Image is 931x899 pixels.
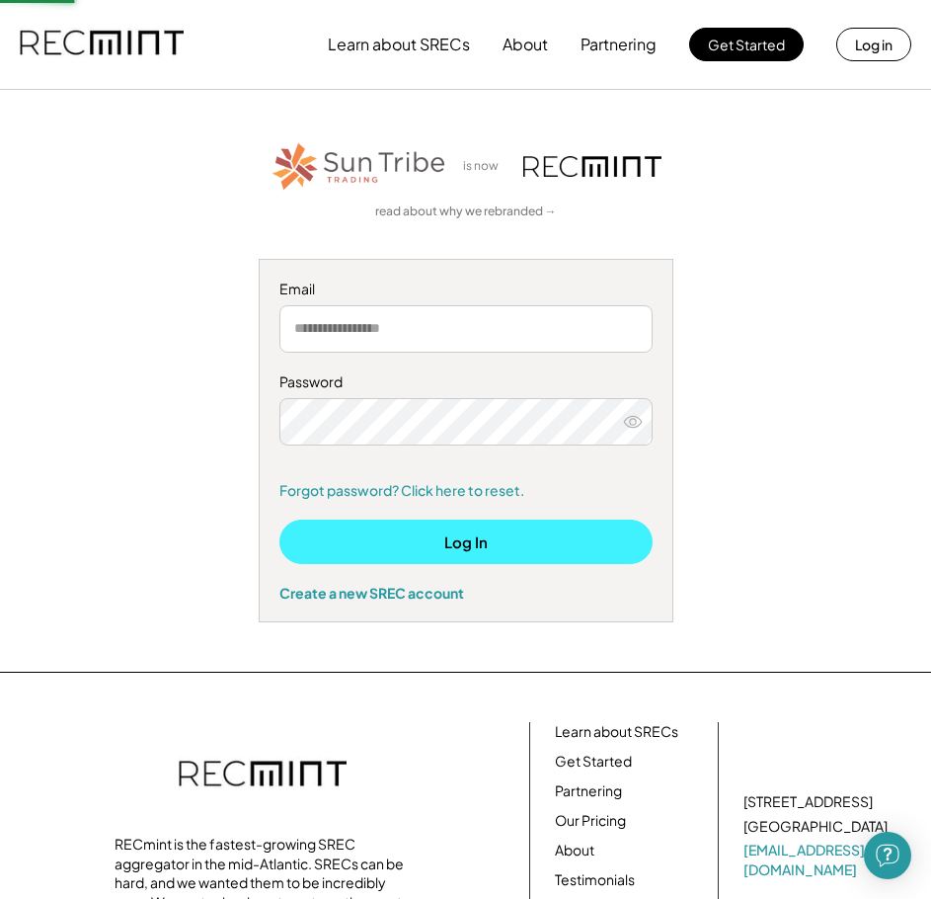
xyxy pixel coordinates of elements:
[279,584,653,602] div: Create a new SREC account
[864,832,911,879] div: Open Intercom Messenger
[271,139,448,194] img: STT_Horizontal_Logo%2B-%2BColor.png
[458,158,513,175] div: is now
[375,204,557,220] a: read about why we rebranded →
[555,870,635,890] a: Testimonials
[743,792,873,812] div: [STREET_ADDRESS]
[581,25,657,64] button: Partnering
[503,25,548,64] button: About
[279,520,653,564] button: Log In
[328,25,470,64] button: Learn about SRECs
[179,741,347,810] img: recmint-logotype%403x.png
[20,11,184,78] img: recmint-logotype%403x.png
[689,28,804,61] button: Get Started
[523,156,661,177] img: recmint-logotype%403x.png
[279,481,653,501] a: Forgot password? Click here to reset.
[279,372,653,392] div: Password
[279,280,653,299] div: Email
[555,841,594,860] a: About
[555,811,626,831] a: Our Pricing
[836,28,911,61] button: Log in
[743,841,892,879] a: [EMAIL_ADDRESS][DOMAIN_NAME]
[743,817,888,837] div: [GEOGRAPHIC_DATA]
[555,752,632,772] a: Get Started
[555,722,678,742] a: Learn about SRECs
[555,781,622,801] a: Partnering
